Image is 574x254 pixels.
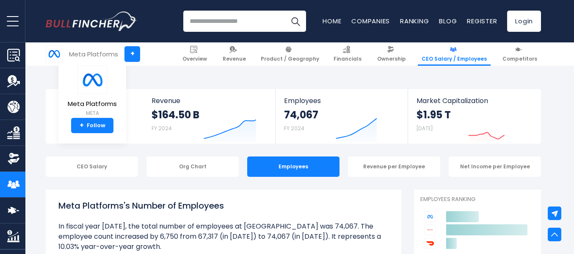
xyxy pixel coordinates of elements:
a: Overview [179,42,211,66]
div: Employees [247,156,339,177]
img: META logo [46,46,62,62]
p: Employees Ranking [420,196,535,203]
img: Alphabet competitors logo [425,224,436,235]
small: FY 2024 [284,125,304,132]
div: CEO Salary [46,156,138,177]
div: Meta Platforms [69,49,118,59]
button: Search [285,11,306,32]
span: Product / Geography [261,56,319,62]
a: Ranking [400,17,429,25]
span: Financials [334,56,362,62]
span: Employees [284,97,399,105]
span: Ownership [377,56,406,62]
a: Blog [439,17,457,25]
a: Market Capitalization $1.95 T [DATE] [408,89,540,144]
a: Financials [330,42,365,66]
a: Employees 74,067 FY 2024 [276,89,407,144]
a: Revenue [219,42,250,66]
a: Companies [351,17,390,25]
a: Ownership [373,42,410,66]
small: FY 2024 [152,125,172,132]
img: Ownership [7,152,20,165]
img: Bullfincher logo [46,11,137,31]
span: CEO Salary / Employees [422,56,487,62]
a: Competitors [499,42,541,66]
span: Meta Platforms [68,100,117,108]
strong: $1.95 T [417,108,451,121]
div: Revenue per Employee [348,156,440,177]
img: META logo [77,66,107,94]
span: Revenue [223,56,246,62]
strong: $164.50 B [152,108,199,121]
a: Meta Platforms META [67,65,117,118]
span: Competitors [502,56,537,62]
span: Market Capitalization [417,97,532,105]
a: +Follow [71,118,113,133]
div: Net Income per Employee [449,156,541,177]
a: Register [467,17,497,25]
a: + [124,46,140,62]
div: Org Chart [146,156,239,177]
img: Meta Platforms competitors logo [425,211,436,222]
strong: + [80,122,84,129]
h1: Meta Platforms's Number of Employees [58,199,389,212]
span: Overview [182,56,207,62]
img: DoorDash competitors logo [425,238,436,249]
li: In fiscal year [DATE], the total number of employees at [GEOGRAPHIC_DATA] was 74,067. The employe... [58,221,389,252]
a: CEO Salary / Employees [418,42,491,66]
strong: 74,067 [284,108,318,121]
a: Login [507,11,541,32]
a: Home [323,17,341,25]
small: [DATE] [417,125,433,132]
span: Revenue [152,97,267,105]
small: META [68,109,117,117]
a: Go to homepage [46,11,137,31]
a: Revenue $164.50 B FY 2024 [143,89,276,144]
a: Product / Geography [257,42,323,66]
